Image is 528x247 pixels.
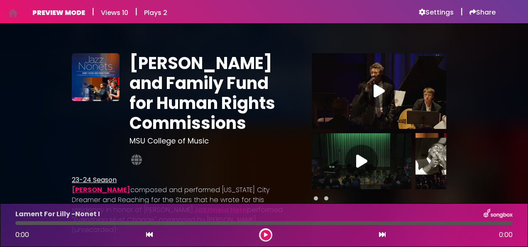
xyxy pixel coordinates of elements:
img: Video Thumbnail [312,53,446,129]
img: Video Thumbnail [416,133,515,189]
a: Settings [419,8,454,17]
span: 0:00 [15,230,29,240]
img: songbox-logo-white.png [484,209,513,220]
a: [PERSON_NAME] [72,185,130,195]
span: 0:00 [499,230,513,240]
h5: | [92,7,94,17]
h5: | [460,7,463,17]
img: dgeSJhCtTu6v6dVy8Ie6 [72,53,120,101]
h6: PREVIEW MODE [32,9,85,17]
h5: | [135,7,137,17]
h6: Views 10 [101,9,128,17]
p: Lament For Lilly -Nonet I [15,209,100,219]
a: Share [469,8,496,17]
img: Video Thumbnail [312,133,411,189]
h1: [PERSON_NAME] and Family Fund for Human Rights Commissions [130,53,292,133]
h6: Plays 2 [144,9,167,17]
u: 23-24 Season [72,175,117,185]
p: composed and performed [US_STATE] City Dreamer and Reaching for the Stars that he wrote for this ... [72,185,292,235]
h3: MSU College of Music [130,136,292,146]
